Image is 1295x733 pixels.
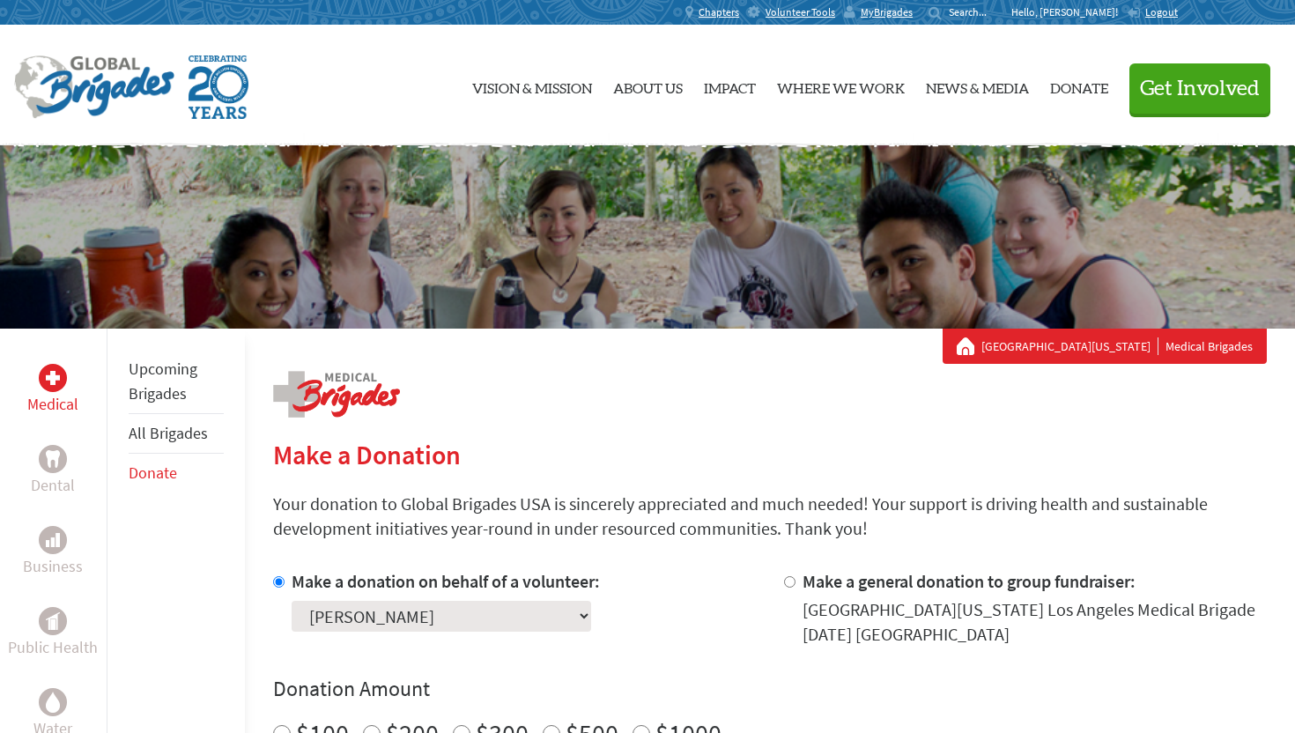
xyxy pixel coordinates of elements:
label: Make a donation on behalf of a volunteer: [292,570,600,592]
a: DentalDental [31,445,75,498]
a: Public HealthPublic Health [8,607,98,660]
li: All Brigades [129,414,224,454]
button: Get Involved [1129,63,1270,114]
label: Make a general donation to group fundraiser: [803,570,1136,592]
a: All Brigades [129,423,208,443]
img: Global Brigades Logo [14,56,174,119]
a: [GEOGRAPHIC_DATA][US_STATE] [981,337,1158,355]
div: Water [39,688,67,716]
a: Impact [704,40,756,131]
img: Medical [46,371,60,385]
a: MedicalMedical [27,364,78,417]
li: Donate [129,454,224,492]
img: Water [46,692,60,712]
h2: Make a Donation [273,439,1267,470]
img: logo-medical.png [273,371,400,418]
p: Public Health [8,635,98,660]
div: Medical [39,364,67,392]
li: Upcoming Brigades [129,350,224,414]
p: Hello, [PERSON_NAME]! [1011,5,1127,19]
a: BusinessBusiness [23,526,83,579]
span: MyBrigades [861,5,913,19]
input: Search... [949,5,999,19]
span: Chapters [699,5,739,19]
a: News & Media [926,40,1029,131]
div: Public Health [39,607,67,635]
span: Volunteer Tools [766,5,835,19]
span: Get Involved [1140,78,1260,100]
a: Donate [129,463,177,483]
div: Medical Brigades [957,337,1253,355]
a: Vision & Mission [472,40,592,131]
img: Dental [46,450,60,467]
a: Upcoming Brigades [129,359,197,404]
div: Business [39,526,67,554]
a: Donate [1050,40,1108,131]
div: [GEOGRAPHIC_DATA][US_STATE] Los Angeles Medical Brigade [DATE] [GEOGRAPHIC_DATA] [803,597,1267,647]
img: Global Brigades Celebrating 20 Years [189,56,248,119]
img: Business [46,533,60,547]
a: Logout [1127,5,1178,19]
span: Logout [1145,5,1178,19]
div: Dental [39,445,67,473]
p: Business [23,554,83,579]
p: Dental [31,473,75,498]
img: Public Health [46,612,60,630]
h4: Donation Amount [273,675,1267,703]
p: Your donation to Global Brigades USA is sincerely appreciated and much needed! Your support is dr... [273,492,1267,541]
a: About Us [613,40,683,131]
a: Where We Work [777,40,905,131]
p: Medical [27,392,78,417]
